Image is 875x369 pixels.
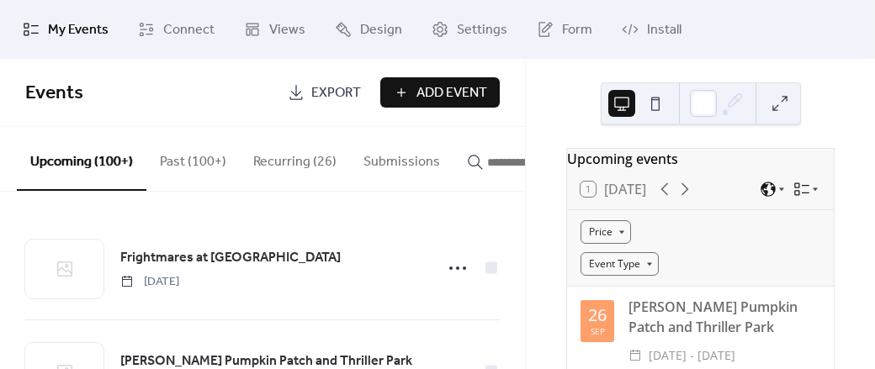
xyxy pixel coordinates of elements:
[360,20,402,40] span: Design
[231,7,318,52] a: Views
[163,20,215,40] span: Connect
[628,298,798,336] a: [PERSON_NAME] Pumpkin Patch and Thriller Park
[567,149,834,169] div: Upcoming events
[120,248,341,268] span: Frightmares at [GEOGRAPHIC_DATA]
[524,7,605,52] a: Form
[10,7,121,52] a: My Events
[647,20,681,40] span: Install
[416,83,487,103] span: Add Event
[120,273,179,291] span: [DATE]
[609,7,694,52] a: Install
[311,83,361,103] span: Export
[649,345,735,366] span: [DATE] - [DATE]
[350,127,453,189] button: Submissions
[240,127,350,189] button: Recurring (26)
[269,20,305,40] span: Views
[322,7,415,52] a: Design
[17,127,146,191] button: Upcoming (100+)
[588,307,607,324] div: 26
[48,20,109,40] span: My Events
[457,20,507,40] span: Settings
[419,7,520,52] a: Settings
[120,247,341,269] a: Frightmares at [GEOGRAPHIC_DATA]
[25,75,83,112] span: Events
[125,7,227,52] a: Connect
[591,327,605,335] div: Sep
[275,77,374,108] a: Export
[628,345,642,366] div: ​
[562,20,592,40] span: Form
[380,77,500,108] button: Add Event
[146,127,240,189] button: Past (100+)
